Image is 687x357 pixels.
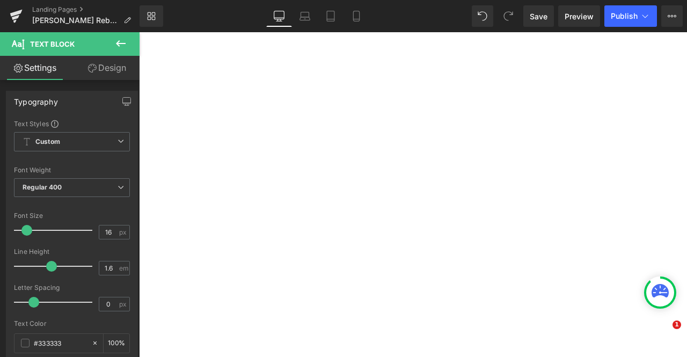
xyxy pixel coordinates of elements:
[498,5,519,27] button: Redo
[32,5,140,14] a: Landing Pages
[604,5,657,27] button: Publish
[72,56,142,80] a: Design
[119,301,128,308] span: px
[14,284,130,292] div: Letter Spacing
[14,212,130,220] div: Font Size
[673,320,681,329] span: 1
[140,5,163,27] a: New Library
[30,40,75,48] span: Text Block
[14,166,130,174] div: Font Weight
[292,5,318,27] a: Laptop
[661,5,683,27] button: More
[35,137,60,147] b: Custom
[34,337,86,349] input: Color
[472,5,493,27] button: Undo
[14,248,130,256] div: Line Height
[343,5,369,27] a: Mobile
[14,119,130,128] div: Text Styles
[530,11,547,22] span: Save
[611,12,638,20] span: Publish
[565,11,594,22] span: Preview
[266,5,292,27] a: Desktop
[651,320,676,346] iframe: Intercom live chat
[119,265,128,272] span: em
[32,16,119,25] span: [PERSON_NAME] Rebate
[14,320,130,327] div: Text Color
[318,5,343,27] a: Tablet
[23,183,62,191] b: Regular 400
[14,91,58,106] div: Typography
[558,5,600,27] a: Preview
[119,229,128,236] span: px
[104,334,129,353] div: %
